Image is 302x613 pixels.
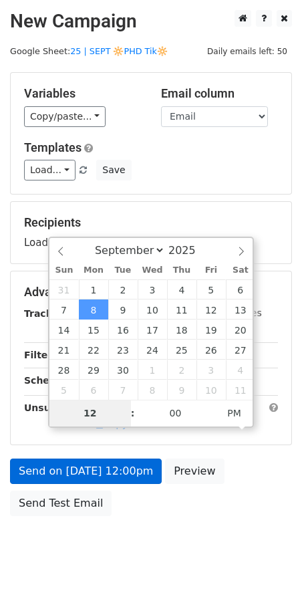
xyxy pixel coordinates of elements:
span: Tue [108,266,138,275]
span: October 10, 2025 [196,380,226,400]
h5: Advanced [24,285,278,299]
span: September 5, 2025 [196,279,226,299]
a: 25 | SEPT 🔆PHD Tik🔆 [70,46,168,56]
span: September 11, 2025 [167,299,196,320]
span: September 9, 2025 [108,299,138,320]
span: September 28, 2025 [49,360,79,380]
a: Copy unsubscribe link [93,418,213,430]
span: October 1, 2025 [138,360,167,380]
span: October 2, 2025 [167,360,196,380]
h5: Variables [24,86,141,101]
a: Preview [165,459,224,484]
span: September 27, 2025 [226,340,255,360]
a: Templates [24,140,82,154]
span: Daily emails left: 50 [202,44,292,59]
span: September 3, 2025 [138,279,167,299]
span: : [131,400,135,426]
span: September 10, 2025 [138,299,167,320]
span: October 9, 2025 [167,380,196,400]
span: September 6, 2025 [226,279,255,299]
span: September 29, 2025 [79,360,108,380]
span: September 12, 2025 [196,299,226,320]
h5: Recipients [24,215,278,230]
span: Sun [49,266,79,275]
span: October 5, 2025 [49,380,79,400]
strong: Unsubscribe [24,402,90,413]
span: September 16, 2025 [108,320,138,340]
strong: Filters [24,350,58,360]
div: Loading... [24,215,278,250]
span: Mon [79,266,108,275]
span: September 19, 2025 [196,320,226,340]
span: September 7, 2025 [49,299,79,320]
a: Load... [24,160,75,180]
h2: New Campaign [10,10,292,33]
iframe: Chat Widget [235,549,302,613]
span: September 20, 2025 [226,320,255,340]
span: September 1, 2025 [79,279,108,299]
label: UTM Codes [209,306,261,320]
span: September 8, 2025 [79,299,108,320]
span: Thu [167,266,196,275]
span: September 30, 2025 [108,360,138,380]
span: September 25, 2025 [167,340,196,360]
span: September 24, 2025 [138,340,167,360]
input: Hour [49,400,131,426]
span: September 14, 2025 [49,320,79,340]
span: October 3, 2025 [196,360,226,380]
a: Copy/paste... [24,106,106,127]
span: September 4, 2025 [167,279,196,299]
span: October 6, 2025 [79,380,108,400]
a: Send Test Email [10,491,112,516]
span: September 21, 2025 [49,340,79,360]
span: September 23, 2025 [108,340,138,360]
a: Daily emails left: 50 [202,46,292,56]
a: Send on [DATE] 12:00pm [10,459,162,484]
span: September 15, 2025 [79,320,108,340]
span: September 17, 2025 [138,320,167,340]
span: Click to toggle [216,400,253,426]
input: Year [165,244,213,257]
span: September 22, 2025 [79,340,108,360]
span: October 7, 2025 [108,380,138,400]
span: September 18, 2025 [167,320,196,340]
input: Minute [135,400,216,426]
button: Save [96,160,131,180]
small: Google Sheet: [10,46,168,56]
span: Wed [138,266,167,275]
span: Fri [196,266,226,275]
strong: Tracking [24,308,69,319]
h5: Email column [161,86,278,101]
span: August 31, 2025 [49,279,79,299]
span: September 13, 2025 [226,299,255,320]
span: Sat [226,266,255,275]
span: October 11, 2025 [226,380,255,400]
span: October 4, 2025 [226,360,255,380]
span: September 2, 2025 [108,279,138,299]
strong: Schedule [24,375,72,386]
span: October 8, 2025 [138,380,167,400]
span: September 26, 2025 [196,340,226,360]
